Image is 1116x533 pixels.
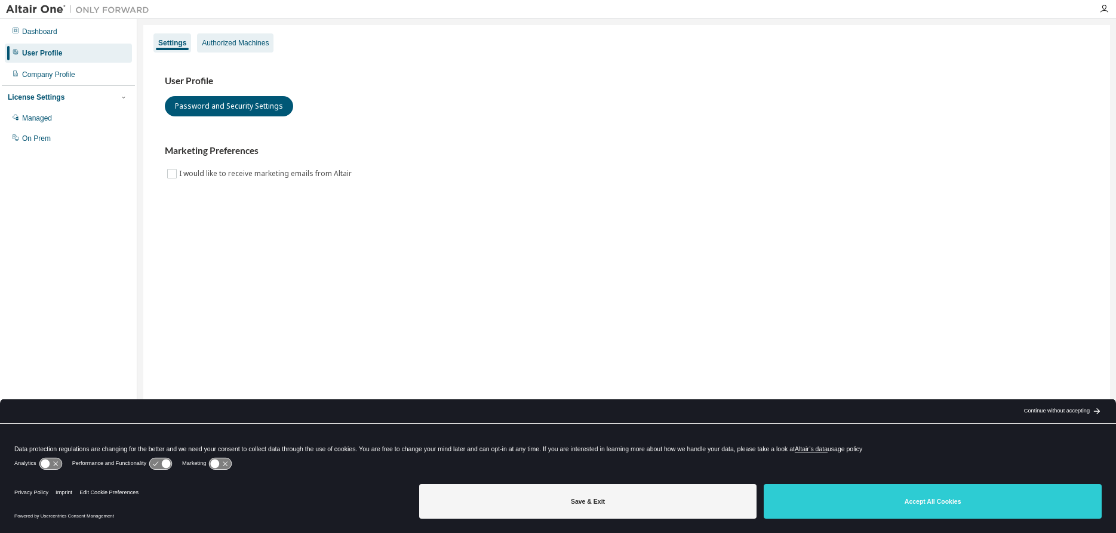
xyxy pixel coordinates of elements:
img: Altair One [6,4,155,16]
h3: User Profile [165,75,1089,87]
h3: Marketing Preferences [165,145,1089,157]
label: I would like to receive marketing emails from Altair [179,167,354,181]
div: License Settings [8,93,64,102]
div: Settings [158,38,186,48]
div: Authorized Machines [202,38,269,48]
div: Company Profile [22,70,75,79]
div: Managed [22,113,52,123]
div: User Profile [22,48,62,58]
div: Dashboard [22,27,57,36]
div: On Prem [22,134,51,143]
button: Password and Security Settings [165,96,293,116]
